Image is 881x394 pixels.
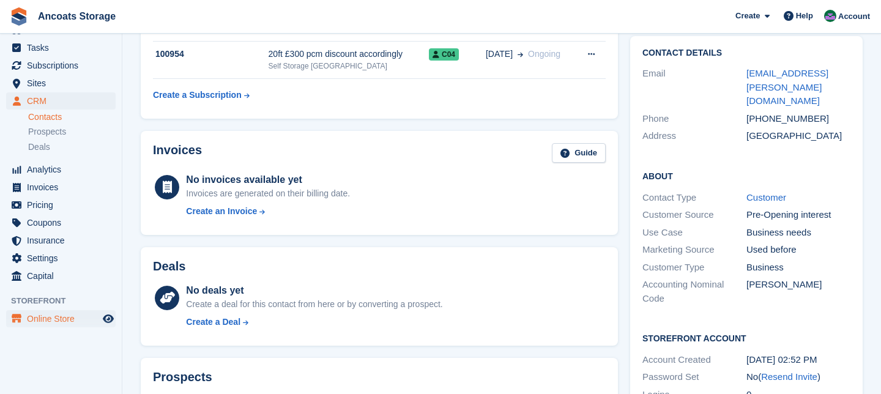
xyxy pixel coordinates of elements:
div: [DATE] 02:52 PM [746,353,850,367]
a: Contacts [28,111,116,123]
a: menu [6,161,116,178]
a: Customer [746,192,786,203]
h2: Storefront Account [642,332,850,344]
h2: About [642,169,850,182]
a: menu [6,232,116,249]
div: Accounting Nominal Code [642,278,746,305]
a: Prospects [28,125,116,138]
div: No invoices available yet [186,173,350,187]
span: ( ) [758,371,820,382]
div: Marketing Source [642,243,746,257]
div: Account Created [642,353,746,367]
span: Invoices [27,179,100,196]
div: Create a Subscription [153,89,242,102]
a: menu [6,179,116,196]
div: [PERSON_NAME] [746,278,850,305]
span: Account [838,10,870,23]
span: Settings [27,250,100,267]
a: Create a Subscription [153,84,250,106]
div: Email [642,67,746,108]
span: Ongoing [528,49,560,59]
h2: Prospects [153,370,212,384]
div: [PHONE_NUMBER] [746,112,850,126]
span: Analytics [27,161,100,178]
a: [EMAIL_ADDRESS][PERSON_NAME][DOMAIN_NAME] [746,68,828,106]
div: Create a deal for this contact from here or by converting a prospect. [186,298,442,311]
a: menu [6,92,116,110]
div: Contact Type [642,191,746,205]
a: Create an Invoice [186,205,350,218]
div: Customer Source [642,208,746,222]
a: menu [6,250,116,267]
span: CRM [27,92,100,110]
a: Create a Deal [186,316,442,329]
a: Preview store [101,311,116,326]
div: Password Set [642,370,746,384]
span: Capital [27,267,100,284]
div: Address [642,129,746,143]
h2: Deals [153,259,185,273]
span: Prospects [28,126,66,138]
span: Create [735,10,760,22]
h2: Invoices [153,143,202,163]
div: Business needs [746,226,850,240]
a: menu [6,57,116,74]
a: menu [6,75,116,92]
h2: Contact Details [642,48,850,58]
a: Deals [28,141,116,154]
span: Help [796,10,813,22]
span: Subscriptions [27,57,100,74]
span: Sites [27,75,100,92]
span: Online Store [27,310,100,327]
div: No [746,370,850,384]
a: Guide [552,143,606,163]
a: menu [6,39,116,56]
div: Create an Invoice [186,205,257,218]
a: menu [6,196,116,214]
div: Pre-Opening interest [746,208,850,222]
div: Business [746,261,850,275]
span: Deals [28,141,50,153]
a: Ancoats Storage [33,6,121,26]
span: Insurance [27,232,100,249]
div: Use Case [642,226,746,240]
div: Self Storage [GEOGRAPHIC_DATA] [269,61,429,72]
div: 20ft £300 pcm discount accordingly [269,48,429,61]
a: menu [6,267,116,284]
span: Storefront [11,295,122,307]
span: Tasks [27,39,100,56]
div: Create a Deal [186,316,240,329]
span: [DATE] [486,48,513,61]
a: menu [6,310,116,327]
a: Resend Invite [761,371,817,382]
img: stora-icon-8386f47178a22dfd0bd8f6a31ec36ba5ce8667c1dd55bd0f319d3a0aa187defe.svg [10,7,28,26]
a: menu [6,214,116,231]
span: Coupons [27,214,100,231]
div: [GEOGRAPHIC_DATA] [746,129,850,143]
div: Invoices are generated on their billing date. [186,187,350,200]
div: Phone [642,112,746,126]
div: 100954 [153,48,269,61]
div: Customer Type [642,261,746,275]
div: Used before [746,243,850,257]
span: C04 [429,48,459,61]
div: No deals yet [186,283,442,298]
span: Pricing [27,196,100,214]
